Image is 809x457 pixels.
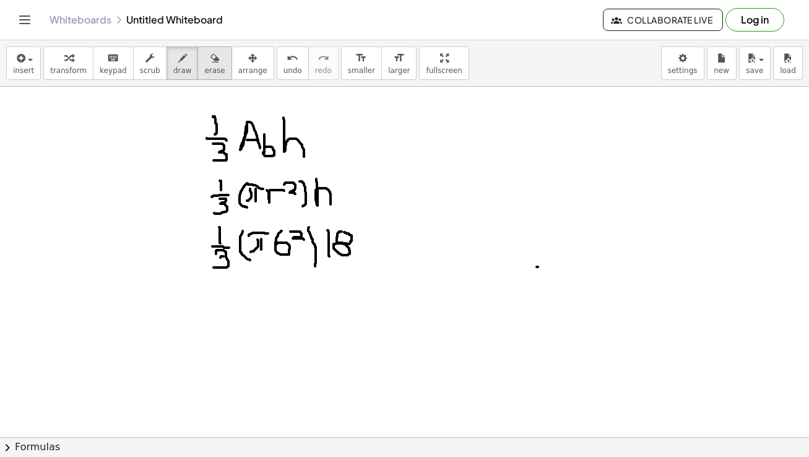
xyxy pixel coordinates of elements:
[714,66,729,75] span: new
[107,51,119,66] i: keyboard
[167,46,199,80] button: draw
[50,14,111,26] a: Whiteboards
[287,51,298,66] i: undo
[140,66,160,75] span: scrub
[133,46,167,80] button: scrub
[238,66,267,75] span: arrange
[746,66,763,75] span: save
[277,46,309,80] button: undoundo
[725,8,784,32] button: Log in
[15,10,35,30] button: Toggle navigation
[393,51,405,66] i: format_size
[315,66,332,75] span: redo
[231,46,274,80] button: arrange
[707,46,737,80] button: new
[388,66,410,75] span: larger
[100,66,127,75] span: keypad
[419,46,469,80] button: fullscreen
[283,66,302,75] span: undo
[381,46,417,80] button: format_sizelarger
[661,46,704,80] button: settings
[50,66,87,75] span: transform
[739,46,771,80] button: save
[780,66,796,75] span: load
[426,66,462,75] span: fullscreen
[204,66,225,75] span: erase
[603,9,723,31] button: Collaborate Live
[173,66,192,75] span: draw
[318,51,329,66] i: redo
[197,46,231,80] button: erase
[43,46,93,80] button: transform
[773,46,803,80] button: load
[308,46,339,80] button: redoredo
[348,66,375,75] span: smaller
[613,14,712,25] span: Collaborate Live
[13,66,34,75] span: insert
[93,46,134,80] button: keyboardkeypad
[6,46,41,80] button: insert
[341,46,382,80] button: format_sizesmaller
[668,66,698,75] span: settings
[355,51,367,66] i: format_size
